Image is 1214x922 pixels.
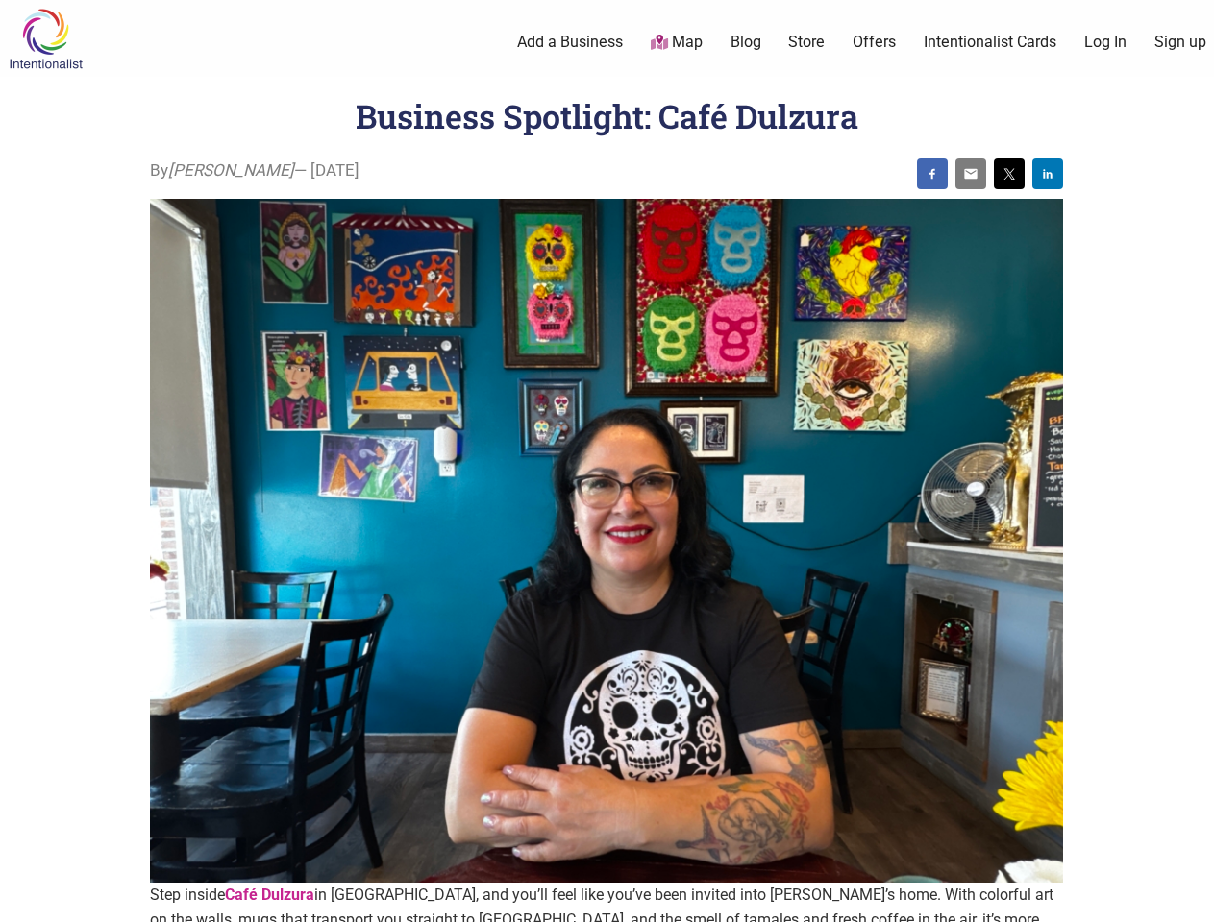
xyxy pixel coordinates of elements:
a: Intentionalist Cards [924,32,1056,53]
a: Offers [853,32,896,53]
img: email sharing button [963,166,979,182]
h1: Business Spotlight: Café Dulzura [356,94,858,137]
a: Store [788,32,825,53]
a: Map [651,32,703,54]
i: [PERSON_NAME] [168,160,294,180]
img: twitter sharing button [1002,166,1017,182]
a: Blog [731,32,761,53]
img: linkedin sharing button [1040,166,1055,182]
a: Sign up [1154,32,1206,53]
a: Log In [1084,32,1127,53]
span: By — [DATE] [150,158,359,183]
a: Add a Business [517,32,623,53]
img: facebook sharing button [925,166,940,182]
a: Café Dulzura [225,886,314,904]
